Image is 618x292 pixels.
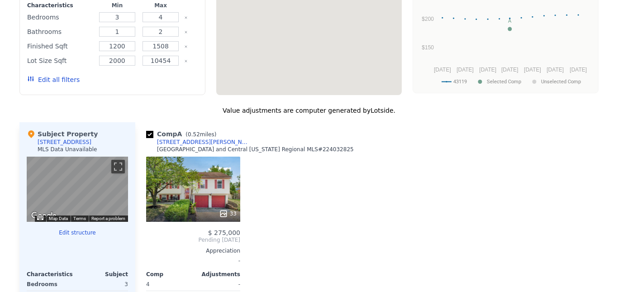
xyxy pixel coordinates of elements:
[29,210,59,222] a: Open this area in Google Maps (opens a new window)
[27,40,94,53] div: Finished Sqft
[79,278,128,291] div: 3
[219,209,237,218] div: 33
[38,139,91,146] div: [STREET_ADDRESS]
[184,59,188,63] button: Clear
[508,19,512,24] text: A
[27,11,94,24] div: Bedrooms
[146,129,220,139] div: Comp A
[19,106,599,115] div: Value adjustments are computer generated by Lotside .
[27,157,128,222] div: Map
[184,30,188,34] button: Clear
[27,2,94,9] div: Characteristics
[570,67,587,73] text: [DATE]
[541,79,581,85] text: Unselected Comp
[188,131,200,138] span: 0.52
[182,131,220,138] span: ( miles)
[146,281,150,287] span: 4
[184,16,188,19] button: Clear
[146,271,193,278] div: Comp
[524,67,541,73] text: [DATE]
[38,146,97,153] div: MLS Data Unavailable
[27,271,77,278] div: Characteristics
[146,254,240,267] div: -
[27,25,94,38] div: Bathrooms
[27,157,128,222] div: Street View
[37,216,43,220] button: Keyboard shortcuts
[434,67,451,73] text: [DATE]
[195,278,240,291] div: -
[146,247,240,254] div: Appreciation
[97,2,137,9] div: Min
[184,45,188,48] button: Clear
[146,139,251,146] a: [STREET_ADDRESS][PERSON_NAME]
[453,79,467,85] text: 43119
[547,67,564,73] text: [DATE]
[73,216,86,221] a: Terms (opens in new tab)
[27,278,76,291] div: Bedrooms
[111,160,125,173] button: Toggle fullscreen view
[77,271,128,278] div: Subject
[29,210,59,222] img: Google
[157,139,251,146] div: [STREET_ADDRESS][PERSON_NAME]
[141,2,181,9] div: Max
[146,236,240,244] span: Pending [DATE]
[208,229,240,236] span: $ 275,000
[91,216,125,221] a: Report a problem
[487,79,521,85] text: Selected Comp
[422,16,434,22] text: $200
[501,67,518,73] text: [DATE]
[422,45,434,51] text: $150
[193,271,240,278] div: Adjustments
[27,229,128,236] button: Edit structure
[27,54,94,67] div: Lot Size Sqft
[27,129,98,139] div: Subject Property
[27,75,80,84] button: Edit all filters
[157,146,354,153] div: [GEOGRAPHIC_DATA] and Central [US_STATE] Regional MLS # 224032825
[479,67,496,73] text: [DATE]
[456,67,474,73] text: [DATE]
[49,215,68,222] button: Map Data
